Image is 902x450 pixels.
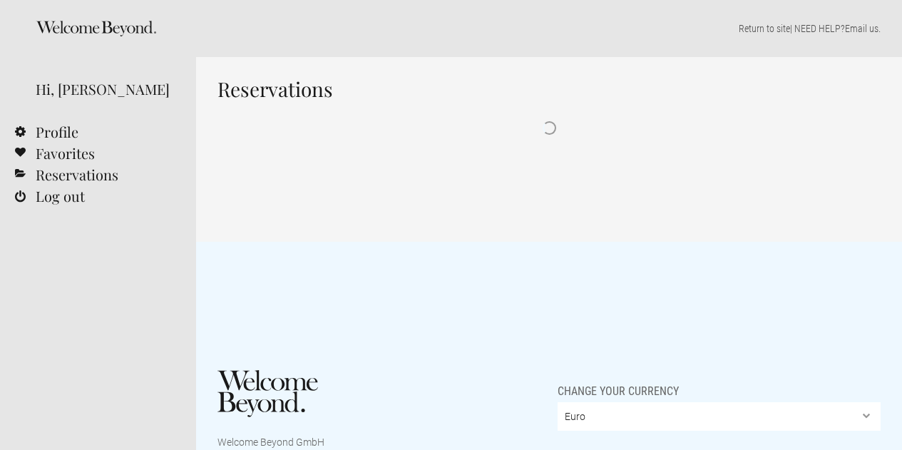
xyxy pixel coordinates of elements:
span: Change your currency [558,370,679,399]
a: Email us [845,23,878,34]
a: Return to site [739,23,790,34]
h1: Reservations [217,78,881,100]
p: | NEED HELP? . [217,21,881,36]
div: Hi, [PERSON_NAME] [36,78,175,100]
img: Welcome Beyond [217,370,318,417]
select: Change your currency [558,402,881,431]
